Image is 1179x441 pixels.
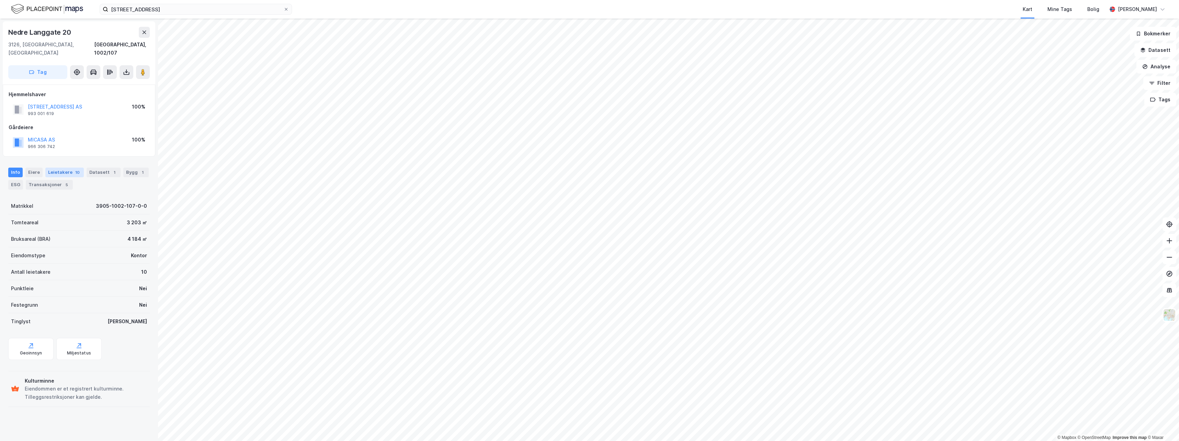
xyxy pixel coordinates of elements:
div: Kontrollprogram for chat [1145,408,1179,441]
div: Nedre Langgate 20 [8,27,72,38]
div: Transaksjoner [26,180,73,190]
div: 3905-1002-107-0-0 [96,202,147,210]
div: Festegrunn [11,301,38,309]
div: Kart [1023,5,1032,13]
div: 10 [141,268,147,276]
div: Miljøstatus [67,350,91,356]
div: 10 [74,169,81,176]
div: [GEOGRAPHIC_DATA], 1002/107 [94,41,150,57]
div: Datasett [87,168,121,177]
div: Mine Tags [1047,5,1072,13]
a: Mapbox [1057,435,1076,440]
button: Tags [1144,93,1176,106]
div: Nei [139,301,147,309]
div: 3126, [GEOGRAPHIC_DATA], [GEOGRAPHIC_DATA] [8,41,94,57]
button: Bokmerker [1130,27,1176,41]
div: Leietakere [45,168,84,177]
div: Hjemmelshaver [9,90,149,99]
div: 4 184 ㎡ [127,235,147,243]
div: Bygg [123,168,149,177]
div: 1 [111,169,118,176]
div: 966 306 742 [28,144,55,149]
div: 3 203 ㎡ [127,218,147,227]
button: Tag [8,65,67,79]
div: Antall leietakere [11,268,50,276]
button: Filter [1143,76,1176,90]
img: logo.f888ab2527a4732fd821a326f86c7f29.svg [11,3,83,15]
input: Søk på adresse, matrikkel, gårdeiere, leietakere eller personer [108,4,283,14]
div: Gårdeiere [9,123,149,132]
div: Info [8,168,23,177]
div: [PERSON_NAME] [108,317,147,326]
div: ESG [8,180,23,190]
div: Bolig [1087,5,1099,13]
div: Kulturminne [25,377,147,385]
div: Eiendommen er et registrert kulturminne. Tilleggsrestriksjoner kan gjelde. [25,385,147,401]
div: 100% [132,103,145,111]
a: Improve this map [1113,435,1147,440]
div: Eiendomstype [11,251,45,260]
div: 993 001 619 [28,111,54,116]
div: Tomteareal [11,218,38,227]
img: Z [1163,308,1176,321]
button: Analyse [1136,60,1176,73]
div: Bruksareal (BRA) [11,235,50,243]
div: 5 [63,181,70,188]
div: Nei [139,284,147,293]
div: 100% [132,136,145,144]
div: Matrikkel [11,202,33,210]
div: Kontor [131,251,147,260]
div: [PERSON_NAME] [1118,5,1157,13]
div: Geoinnsyn [20,350,42,356]
div: Eiere [25,168,43,177]
iframe: Chat Widget [1145,408,1179,441]
div: 1 [139,169,146,176]
button: Datasett [1134,43,1176,57]
a: OpenStreetMap [1078,435,1111,440]
div: Punktleie [11,284,34,293]
div: Tinglyst [11,317,31,326]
